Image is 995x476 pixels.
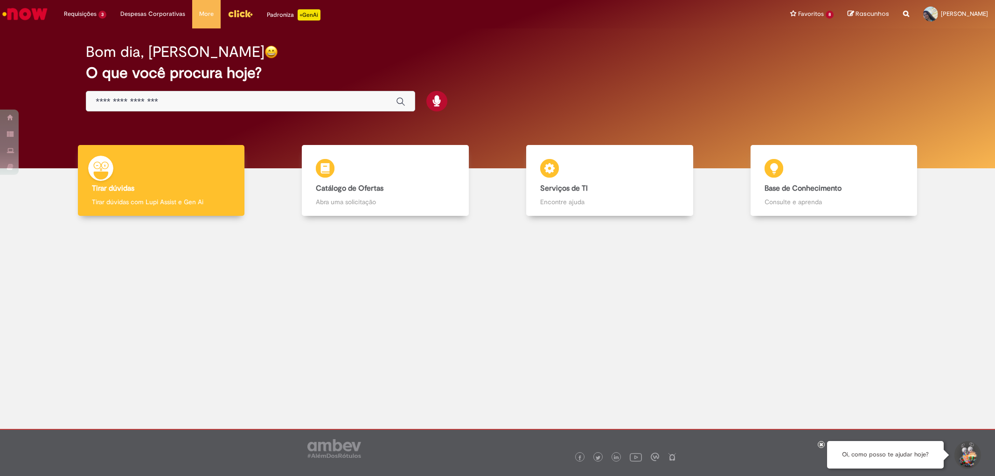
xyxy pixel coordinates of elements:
img: logo_footer_linkedin.png [614,455,619,461]
img: happy-face.png [264,45,278,59]
h2: O que você procura hoje? [86,65,909,81]
span: Favoritos [798,9,824,19]
img: click_logo_yellow_360x200.png [228,7,253,21]
div: Padroniza [267,9,320,21]
span: [PERSON_NAME] [941,10,988,18]
p: Encontre ajuda [540,197,679,207]
button: Iniciar Conversa de Suporte [953,441,981,469]
a: Tirar dúvidas Tirar dúvidas com Lupi Assist e Gen Ai [49,145,273,216]
img: ServiceNow [1,5,49,23]
span: Requisições [64,9,97,19]
span: Despesas Corporativas [120,9,185,19]
b: Serviços de TI [540,184,588,193]
b: Base de Conhecimento [765,184,842,193]
b: Catálogo de Ofertas [316,184,383,193]
h2: Bom dia, [PERSON_NAME] [86,44,264,60]
p: Consulte e aprenda [765,197,903,207]
img: logo_footer_ambev_rotulo_gray.png [307,439,361,458]
a: Serviços de TI Encontre ajuda [498,145,722,216]
b: Tirar dúvidas [92,184,134,193]
a: Rascunhos [848,10,889,19]
span: Rascunhos [856,9,889,18]
img: logo_footer_twitter.png [596,455,600,460]
img: logo_footer_youtube.png [630,451,642,463]
div: Oi, como posso te ajudar hoje? [827,441,944,469]
a: Catálogo de Ofertas Abra uma solicitação [273,145,498,216]
p: Abra uma solicitação [316,197,454,207]
img: logo_footer_workplace.png [651,453,659,461]
span: 3 [98,11,106,19]
span: 8 [826,11,834,19]
p: Tirar dúvidas com Lupi Assist e Gen Ai [92,197,230,207]
span: More [199,9,214,19]
p: +GenAi [298,9,320,21]
a: Base de Conhecimento Consulte e aprenda [722,145,946,216]
img: logo_footer_naosei.png [668,453,676,461]
img: logo_footer_facebook.png [578,455,582,460]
